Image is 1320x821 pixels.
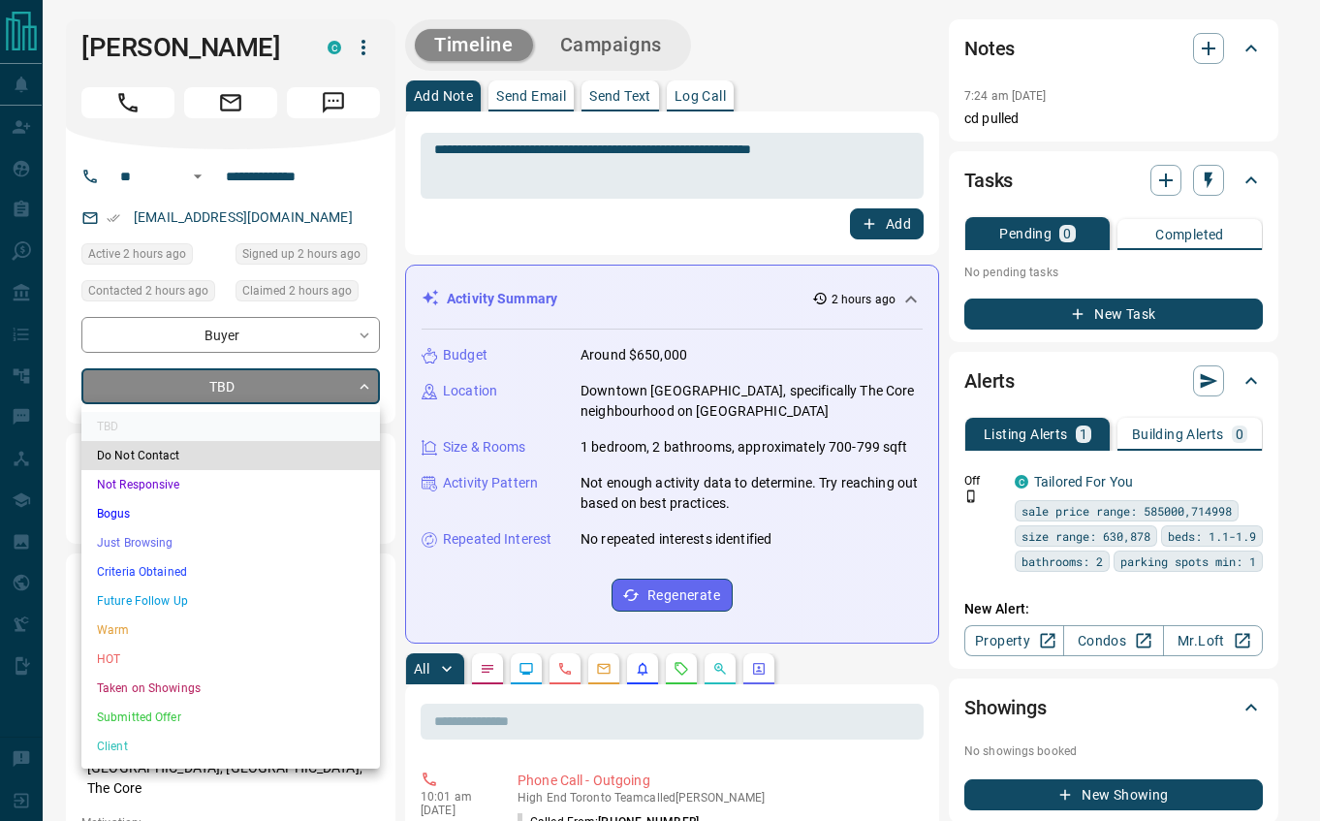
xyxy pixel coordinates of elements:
[81,441,380,470] li: Do Not Contact
[81,732,380,761] li: Client
[81,645,380,674] li: HOT
[81,499,380,528] li: Bogus
[81,703,380,732] li: Submitted Offer
[81,528,380,557] li: Just Browsing
[81,674,380,703] li: Taken on Showings
[81,586,380,616] li: Future Follow Up
[81,616,380,645] li: Warm
[81,470,380,499] li: Not Responsive
[81,557,380,586] li: Criteria Obtained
